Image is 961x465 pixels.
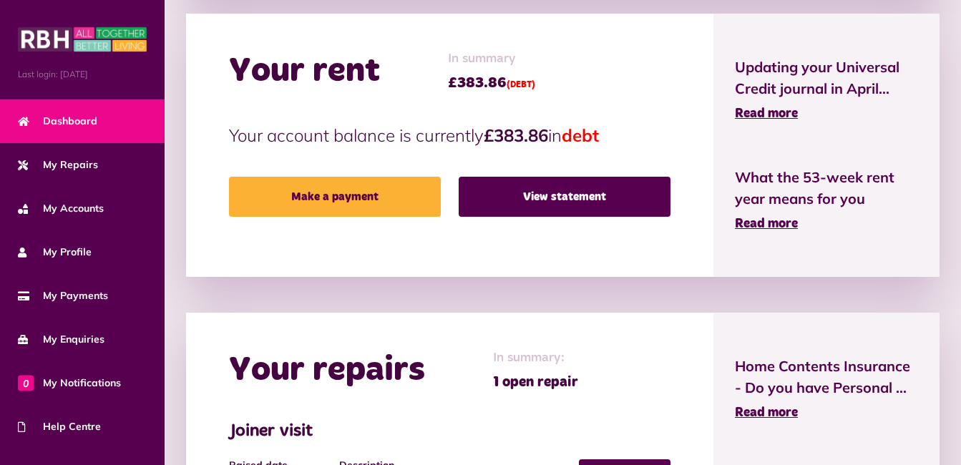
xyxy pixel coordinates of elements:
[18,376,121,391] span: My Notifications
[18,201,104,216] span: My Accounts
[18,419,101,434] span: Help Centre
[448,49,535,69] span: In summary
[484,124,548,146] strong: £383.86
[229,122,670,148] p: Your account balance is currently in
[562,124,599,146] span: debt
[735,167,918,234] a: What the 53-week rent year means for you Read more
[735,167,918,210] span: What the 53-week rent year means for you
[735,356,918,423] a: Home Contents Insurance - Do you have Personal ... Read more
[229,421,670,442] h3: Joiner visit
[493,371,578,393] span: 1 open repair
[18,157,98,172] span: My Repairs
[18,332,104,347] span: My Enquiries
[229,350,425,391] h2: Your repairs
[229,177,441,217] a: Make a payment
[735,107,798,120] span: Read more
[18,375,34,391] span: 0
[18,245,92,260] span: My Profile
[507,81,535,89] span: (DEBT)
[18,68,147,81] span: Last login: [DATE]
[735,57,918,99] span: Updating your Universal Credit journal in April...
[735,57,918,124] a: Updating your Universal Credit journal in April... Read more
[229,51,380,92] h2: Your rent
[448,72,535,94] span: £383.86
[459,177,670,217] a: View statement
[18,114,97,129] span: Dashboard
[18,25,147,54] img: MyRBH
[735,217,798,230] span: Read more
[493,348,578,368] span: In summary:
[735,356,918,398] span: Home Contents Insurance - Do you have Personal ...
[18,288,108,303] span: My Payments
[735,406,798,419] span: Read more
